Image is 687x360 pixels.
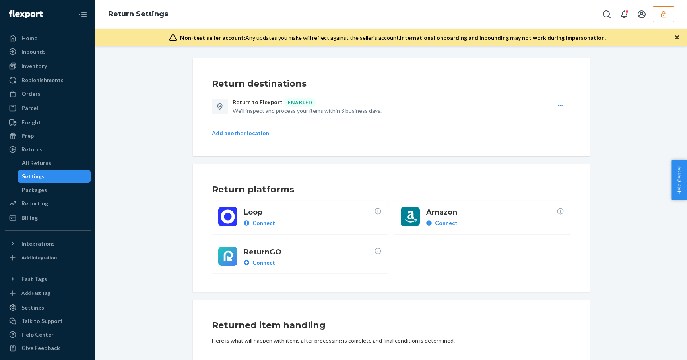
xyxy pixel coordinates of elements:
button: Connect [426,219,458,227]
div: Fast Tags [21,275,47,283]
p: Connect [252,259,275,267]
p: Connect [252,219,275,227]
div: Talk to Support [21,317,63,325]
iframe: Opens a widget where you can chat to one of our agents [635,336,679,356]
a: Connect [244,259,382,267]
div: All Returns [22,159,51,167]
a: Home [5,32,91,45]
div: Reporting [21,199,48,207]
span: Non-test seller account: [180,34,245,41]
span: Loop [244,207,374,217]
p: Here is what will happen with items after processing is complete and final condition is determined. [212,337,571,345]
button: Talk to Support [5,315,91,327]
div: Settings [21,304,44,312]
h3: Return destinations [212,77,571,90]
a: Billing [5,211,91,224]
button: Give Feedback [5,342,91,354]
span: Amazon [426,207,557,217]
a: Prep [5,130,91,142]
a: Add Integration [5,253,91,263]
button: Close Navigation [75,6,91,22]
a: Return Settings [108,10,168,18]
a: Inventory [5,60,91,72]
div: Billing [21,214,38,222]
div: Parcel [21,104,38,112]
button: Integrations [5,237,91,250]
ol: breadcrumbs [102,3,175,26]
a: Freight [5,116,91,129]
a: Settings [18,170,91,183]
p: We'll inspect and process your items within 3 business days. [233,107,552,115]
div: Inventory [21,62,47,70]
a: Reporting [5,197,91,210]
a: Returns [5,143,91,156]
span: International onboarding and inbounding may not work during impersonation. [400,34,606,41]
h3: Return platforms [212,183,571,196]
h3: Returned item handling [212,319,571,332]
button: Fast Tags [5,273,91,285]
div: ENABLED [284,98,316,107]
div: Settings [22,172,45,180]
img: Flexport logo [9,10,43,18]
a: Help Center [5,328,91,341]
a: Parcel [5,102,91,114]
a: Orders [5,87,91,100]
button: Help Center [671,160,687,200]
button: Open notifications [616,6,632,22]
div: Freight [21,118,41,126]
p: Connect [435,219,458,227]
div: Inbounds [21,48,46,56]
div: Integrations [21,240,55,248]
div: Any updates you make will reflect against the seller's account. [180,34,606,42]
a: Replenishments [5,74,91,87]
p: Return to Flexport [233,98,283,107]
a: All Returns [18,157,91,169]
div: Returns [21,145,43,153]
div: Home [21,34,37,42]
div: Help Center [21,331,54,339]
div: Add Integration [21,254,57,261]
div: Prep [21,132,34,140]
a: Add Fast Tag [5,288,91,298]
button: Connect [244,219,275,227]
button: Open Search Box [599,6,615,22]
button: Add another location [212,129,269,137]
button: Open account menu [634,6,650,22]
span: ReturnGO [244,247,374,257]
a: Inbounds [5,45,91,58]
div: Packages [22,186,47,194]
a: Settings [5,301,91,314]
div: Replenishments [21,76,64,84]
div: Give Feedback [21,344,60,352]
div: Orders [21,90,41,98]
div: Add Fast Tag [21,290,50,296]
a: Packages [18,184,91,196]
